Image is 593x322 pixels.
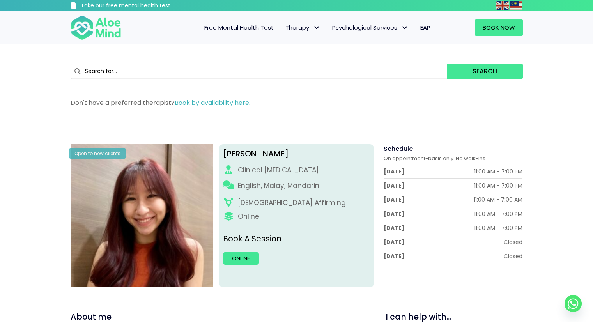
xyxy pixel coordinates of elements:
[326,19,414,36] a: Psychological ServicesPsychological Services: submenu
[384,182,404,189] div: [DATE]
[384,168,404,175] div: [DATE]
[238,212,259,221] div: Online
[496,1,509,10] img: en
[510,1,522,10] img: ms
[69,148,126,159] div: Open to new clients
[384,252,404,260] div: [DATE]
[175,98,250,107] a: Book by availability here.
[198,19,280,36] a: Free Mental Health Test
[238,181,319,191] p: English, Malay, Mandarin
[474,224,522,232] div: 11:00 AM - 7:00 PM
[223,252,259,265] a: Online
[223,233,370,244] p: Book A Session
[474,210,522,218] div: 11:00 AM - 7:00 PM
[71,15,121,41] img: Aloe mind Logo
[71,2,212,11] a: Take our free mental health test
[475,19,523,36] a: Book Now
[131,19,436,36] nav: Menu
[238,165,319,175] div: Clinical [MEDICAL_DATA]
[474,168,522,175] div: 11:00 AM - 7:00 PM
[483,23,515,32] span: Book Now
[71,98,523,107] p: Don't have a preferred therapist?
[399,22,411,34] span: Psychological Services: submenu
[280,19,326,36] a: TherapyTherapy: submenu
[565,295,582,312] a: Whatsapp
[474,182,522,189] div: 11:00 AM - 7:00 PM
[71,144,214,287] img: Jean-300×300
[204,23,274,32] span: Free Mental Health Test
[384,238,404,246] div: [DATE]
[71,64,448,79] input: Search for...
[420,23,430,32] span: EAP
[447,64,522,79] button: Search
[414,19,436,36] a: EAP
[384,144,413,153] span: Schedule
[238,198,346,208] div: [DEMOGRAPHIC_DATA] Affirming
[504,252,522,260] div: Closed
[311,22,322,34] span: Therapy: submenu
[474,196,522,203] div: 11:00 AM - 7:00 AM
[384,224,404,232] div: [DATE]
[332,23,409,32] span: Psychological Services
[384,196,404,203] div: [DATE]
[496,1,510,10] a: English
[81,2,212,10] h3: Take our free mental health test
[510,1,523,10] a: Malay
[504,238,522,246] div: Closed
[285,23,320,32] span: Therapy
[384,210,404,218] div: [DATE]
[384,155,485,162] span: On appointment-basis only. No walk-ins
[223,148,370,159] div: [PERSON_NAME]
